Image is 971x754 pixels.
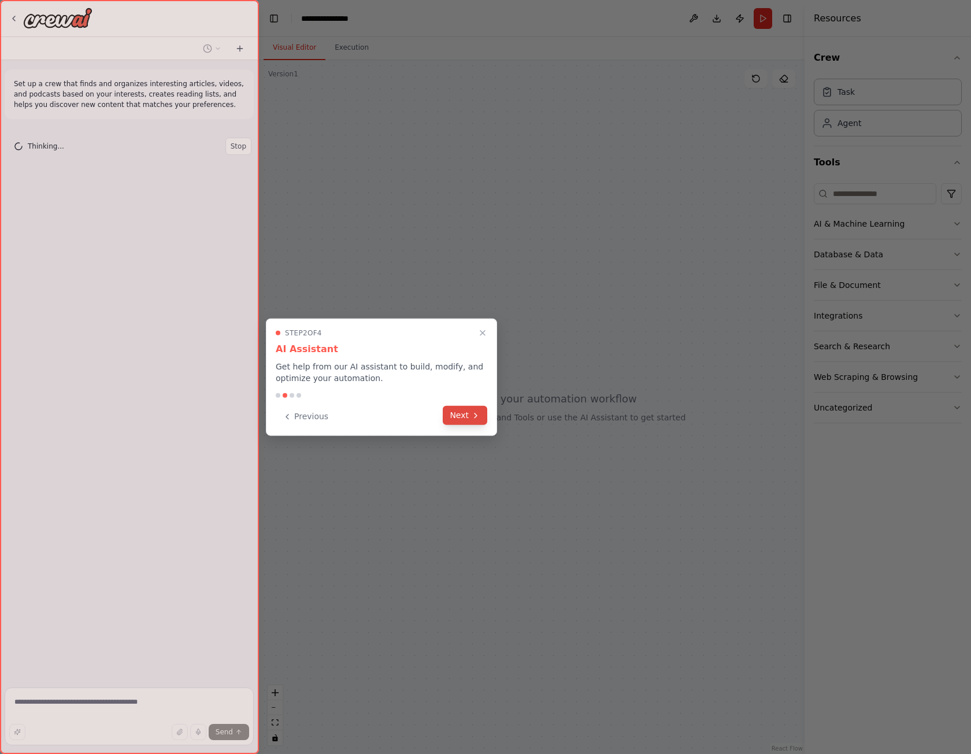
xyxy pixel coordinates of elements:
[276,342,487,356] h3: AI Assistant
[285,328,322,338] span: Step 2 of 4
[276,361,487,384] p: Get help from our AI assistant to build, modify, and optimize your automation.
[443,406,487,425] button: Next
[266,10,282,27] button: Hide left sidebar
[276,407,335,426] button: Previous
[476,326,490,340] button: Close walkthrough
